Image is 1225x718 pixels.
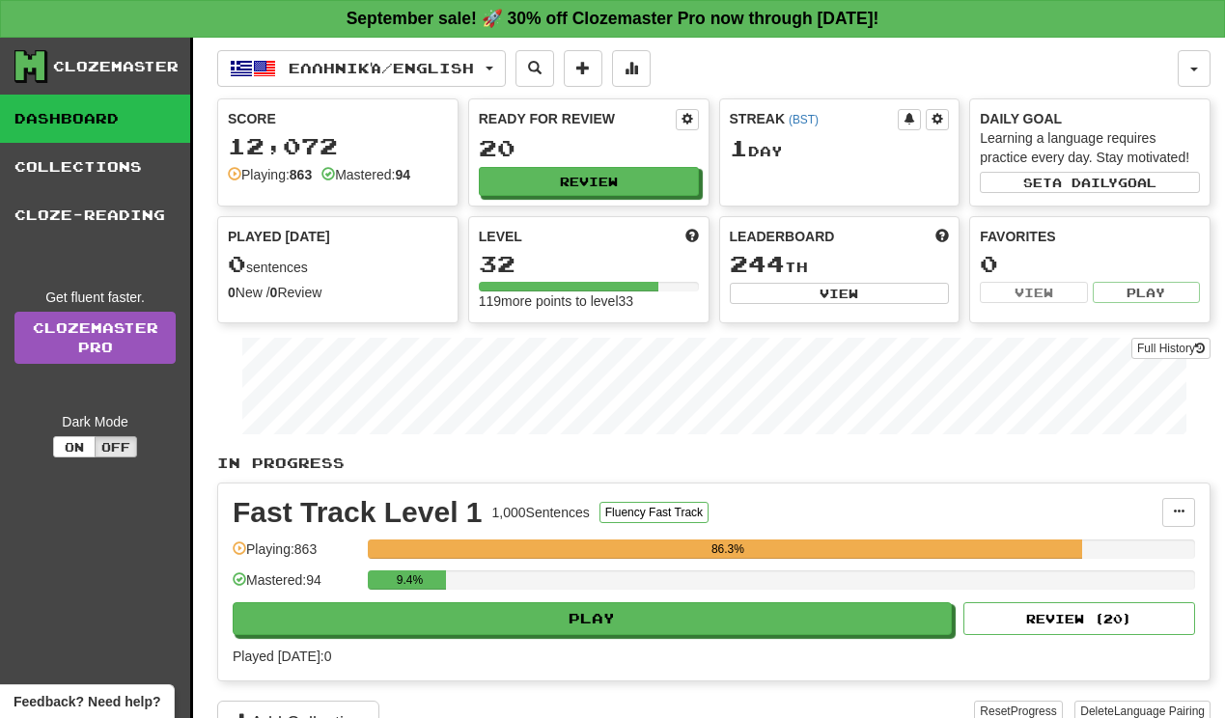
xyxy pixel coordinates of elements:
[53,436,96,457] button: On
[395,167,410,182] strong: 94
[228,227,330,246] span: Played [DATE]
[1011,704,1057,718] span: Progress
[479,167,699,196] button: Review
[14,412,176,431] div: Dark Mode
[217,50,506,87] button: Ελληνικά/English
[963,602,1195,635] button: Review (20)
[321,165,410,184] div: Mastered:
[730,136,950,161] div: Day
[233,602,952,635] button: Play
[233,649,331,664] span: Played [DATE]: 0
[479,291,699,311] div: 119 more points to level 33
[53,57,179,76] div: Clozemaster
[14,692,160,711] span: Open feedback widget
[730,109,899,128] div: Streak
[612,50,651,87] button: More stats
[228,285,236,300] strong: 0
[685,227,699,246] span: Score more points to level up
[14,312,176,364] a: ClozemasterPro
[515,50,554,87] button: Search sentences
[980,109,1200,128] div: Daily Goal
[730,283,950,304] button: View
[228,109,448,128] div: Score
[479,227,522,246] span: Level
[730,252,950,277] div: th
[980,227,1200,246] div: Favorites
[1131,338,1211,359] button: Full History
[1114,704,1205,718] span: Language Pairing
[980,172,1200,193] button: Seta dailygoal
[1052,176,1118,189] span: a daily
[217,454,1211,473] p: In Progress
[980,128,1200,167] div: Learning a language requires practice every day. Stay motivated!
[233,539,358,571] div: Playing: 863
[479,252,699,276] div: 32
[564,50,602,87] button: Add sentence to collection
[14,288,176,307] div: Get fluent faster.
[228,252,448,277] div: sentences
[935,227,949,246] span: This week in points, UTC
[228,250,246,277] span: 0
[228,134,448,158] div: 12,072
[1093,282,1200,303] button: Play
[730,227,835,246] span: Leaderboard
[228,165,312,184] div: Playing:
[228,283,448,302] div: New / Review
[980,252,1200,276] div: 0
[599,502,709,523] button: Fluency Fast Track
[374,570,445,590] div: 9.4%
[289,60,474,76] span: Ελληνικά / English
[290,167,312,182] strong: 863
[95,436,137,457] button: Off
[374,539,1081,559] div: 86.3%
[233,498,483,527] div: Fast Track Level 1
[479,136,699,160] div: 20
[980,282,1087,303] button: View
[730,134,748,161] span: 1
[730,250,785,277] span: 244
[789,113,819,126] a: (BST)
[347,9,879,28] strong: September sale! 🚀 30% off Clozemaster Pro now through [DATE]!
[270,285,278,300] strong: 0
[492,503,590,522] div: 1,000 Sentences
[233,570,358,602] div: Mastered: 94
[479,109,676,128] div: Ready for Review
